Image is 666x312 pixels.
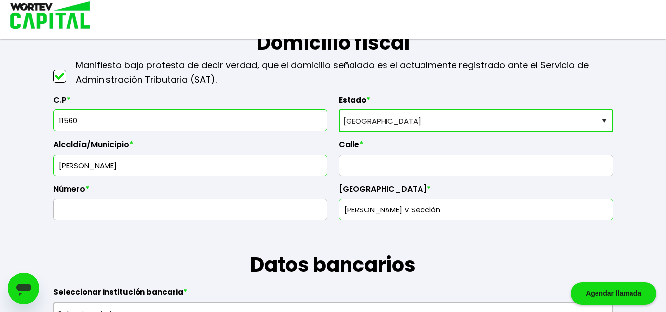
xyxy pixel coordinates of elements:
label: Alcaldía/Municipio [53,140,328,155]
label: Calle [339,140,613,155]
div: Agendar llamada [571,282,656,305]
label: Número [53,184,328,199]
p: Manifiesto bajo protesta de decir verdad, que el domicilio señalado es el actualmente registrado ... [76,58,613,87]
h1: Datos bancarios [53,220,613,279]
iframe: Botón para iniciar la ventana de mensajería [8,273,39,304]
label: Seleccionar institución bancaria [53,287,613,302]
label: Estado [339,95,613,110]
label: [GEOGRAPHIC_DATA] [339,184,613,199]
input: Alcaldía o Municipio [58,155,323,176]
label: C.P [53,95,328,110]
